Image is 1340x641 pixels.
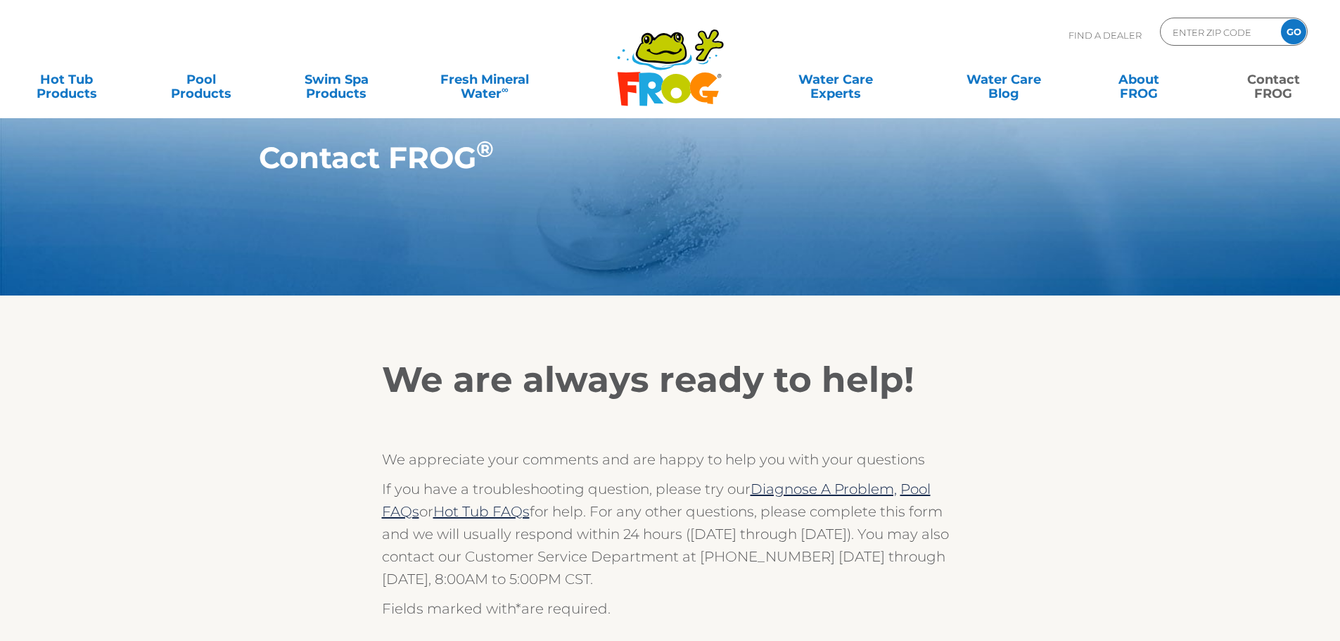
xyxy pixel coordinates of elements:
p: Find A Dealer [1068,18,1142,53]
a: Water CareExperts [751,65,921,94]
a: Hot Tub FAQs [433,503,530,520]
a: Fresh MineralWater∞ [419,65,550,94]
sup: ∞ [502,84,509,95]
p: Fields marked with are required. [382,597,959,620]
a: Diagnose A Problem, [751,481,897,497]
h1: Contact FROG [259,141,1016,174]
a: PoolProducts [149,65,254,94]
a: ContactFROG [1221,65,1326,94]
a: Water CareBlog [951,65,1056,94]
p: If you have a troubleshooting question, please try our or for help. For any other questions, plea... [382,478,959,590]
h2: We are always ready to help! [382,359,959,401]
a: Swim SpaProducts [284,65,389,94]
sup: ® [476,136,494,163]
input: GO [1281,19,1306,44]
p: We appreciate your comments and are happy to help you with your questions [382,448,959,471]
a: Hot TubProducts [14,65,119,94]
a: AboutFROG [1086,65,1191,94]
input: Zip Code Form [1171,22,1266,42]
